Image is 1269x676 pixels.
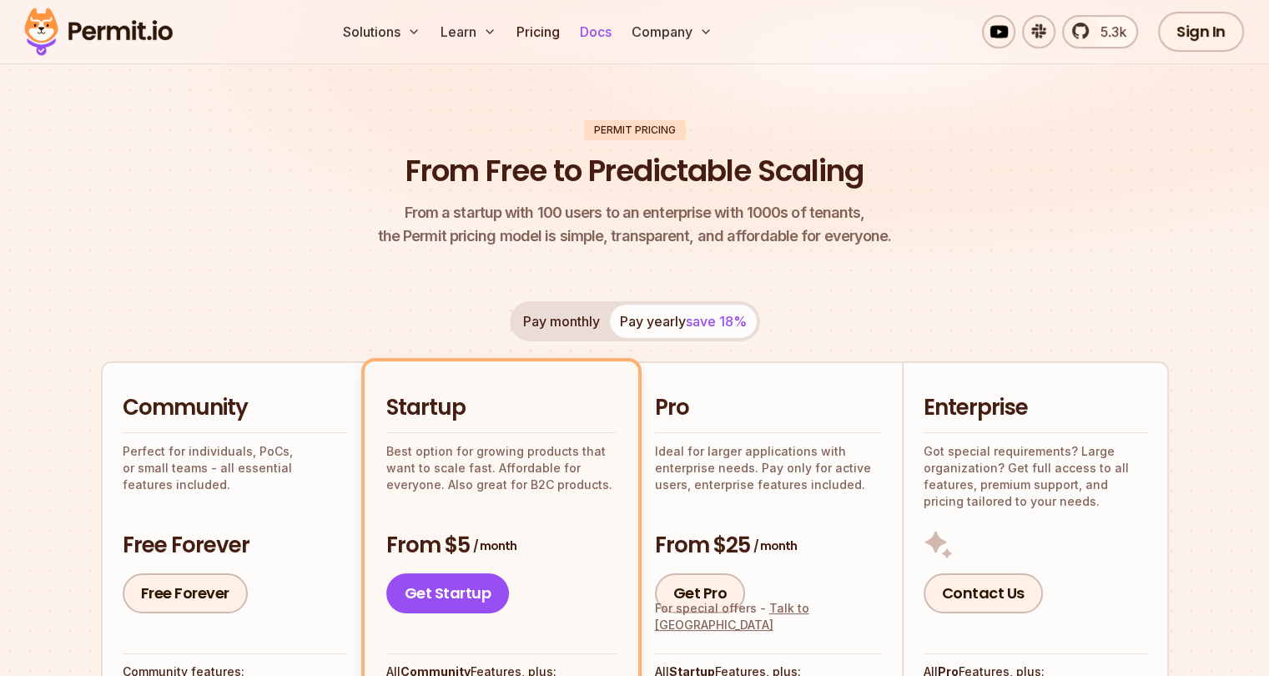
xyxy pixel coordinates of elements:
span: / month [753,537,797,554]
button: Company [625,15,719,48]
h3: From $25 [655,531,882,561]
h2: Enterprise [924,393,1147,423]
p: Ideal for larger applications with enterprise needs. Pay only for active users, enterprise featur... [655,443,882,493]
button: Learn [434,15,503,48]
p: Best option for growing products that want to scale fast. Affordable for everyone. Also great for... [386,443,617,493]
a: Pricing [510,15,567,48]
a: Get Pro [655,573,746,613]
h2: Community [123,393,348,423]
p: Got special requirements? Large organization? Get full access to all features, premium support, a... [924,443,1147,510]
a: Docs [573,15,618,48]
span: 5.3k [1090,22,1126,42]
h3: From $5 [386,531,617,561]
span: / month [473,537,516,554]
button: Solutions [336,15,427,48]
p: the Permit pricing model is simple, transparent, and affordable for everyone. [378,201,892,248]
p: Perfect for individuals, PoCs, or small teams - all essential features included. [123,443,348,493]
h3: Free Forever [123,531,348,561]
div: For special offers - [655,600,882,633]
span: From a startup with 100 users to an enterprise with 1000s of tenants, [378,201,892,224]
button: Pay monthly [513,305,610,338]
a: Sign In [1158,12,1244,52]
h2: Pro [655,393,882,423]
h1: From Free to Predictable Scaling [405,150,864,192]
h2: Startup [386,393,617,423]
a: Get Startup [386,573,510,613]
a: 5.3k [1062,15,1138,48]
a: Free Forever [123,573,248,613]
img: Permit logo [17,3,180,60]
div: Permit Pricing [584,120,686,140]
a: Contact Us [924,573,1043,613]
